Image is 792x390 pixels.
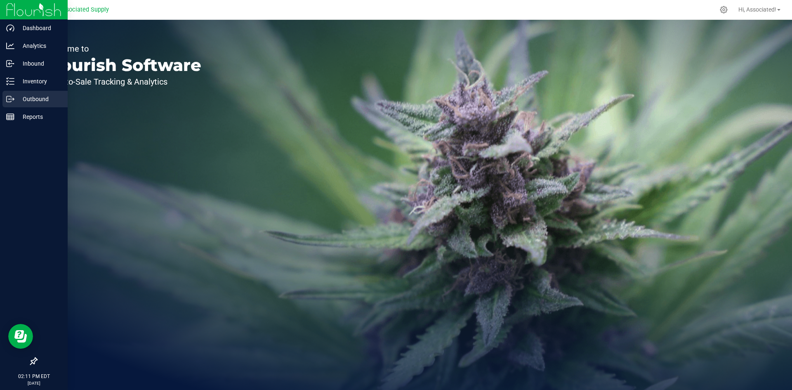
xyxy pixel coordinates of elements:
[738,6,776,13] span: Hi, Associated!
[45,78,201,86] p: Seed-to-Sale Tracking & Analytics
[45,57,201,73] p: Flourish Software
[4,373,64,380] p: 02:11 PM EDT
[6,42,14,50] inline-svg: Analytics
[6,59,14,68] inline-svg: Inbound
[14,59,64,69] p: Inbound
[6,24,14,32] inline-svg: Dashboard
[8,324,33,349] iframe: Resource center
[6,77,14,85] inline-svg: Inventory
[45,45,201,53] p: Welcome to
[719,6,729,14] div: Manage settings
[6,95,14,103] inline-svg: Outbound
[59,6,109,13] span: Associated Supply
[14,23,64,33] p: Dashboard
[14,94,64,104] p: Outbound
[6,113,14,121] inline-svg: Reports
[14,76,64,86] p: Inventory
[14,41,64,51] p: Analytics
[14,112,64,122] p: Reports
[4,380,64,386] p: [DATE]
